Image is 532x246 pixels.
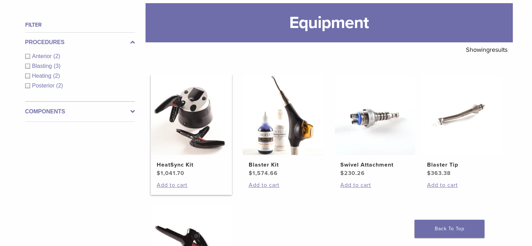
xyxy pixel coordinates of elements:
span: Blasting [32,63,54,69]
bdi: 1,574.66 [248,170,277,177]
span: Anterior [32,53,54,59]
span: $ [157,170,161,177]
img: Blaster Tip [421,75,502,155]
span: Heating [32,73,53,79]
span: (3) [54,63,61,69]
h2: Swivel Attachment [340,161,410,169]
h1: Equipment [146,3,513,42]
span: (2) [54,53,61,59]
label: Procedures [25,38,135,47]
span: (2) [53,73,60,79]
a: Add to cart: “Blaster Kit” [248,181,318,189]
a: Blaster KitBlaster Kit $1,574.66 [242,75,324,177]
h4: Filter [25,21,135,29]
p: Showing results [466,42,508,57]
span: Posterior [32,83,56,89]
a: HeatSync KitHeatSync Kit $1,041.70 [151,75,232,177]
a: Add to cart: “HeatSync Kit” [157,181,226,189]
img: HeatSync Kit [151,75,232,155]
bdi: 230.26 [340,170,365,177]
img: Blaster Kit [243,75,323,155]
label: Components [25,107,135,116]
h2: Blaster Kit [248,161,318,169]
a: Add to cart: “Blaster Tip” [427,181,496,189]
span: $ [340,170,344,177]
bdi: 1,041.70 [157,170,184,177]
a: Blaster TipBlaster Tip $363.38 [421,75,502,177]
img: Swivel Attachment [335,75,415,155]
a: Swivel AttachmentSwivel Attachment $230.26 [334,75,416,177]
span: $ [248,170,252,177]
a: Back To Top [414,220,484,238]
span: $ [427,170,431,177]
bdi: 363.38 [427,170,451,177]
span: (2) [56,83,63,89]
a: Add to cart: “Swivel Attachment” [340,181,410,189]
h2: HeatSync Kit [157,161,226,169]
h2: Blaster Tip [427,161,496,169]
